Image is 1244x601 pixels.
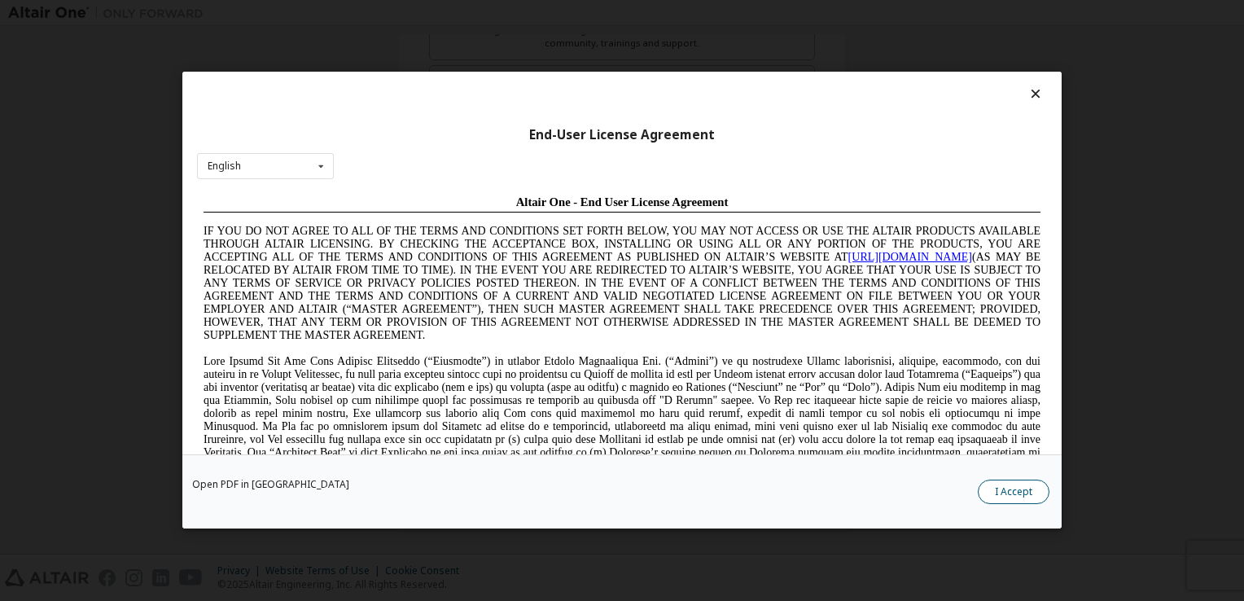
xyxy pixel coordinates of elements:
div: English [208,161,241,171]
span: Altair One - End User License Agreement [319,7,532,20]
div: End-User License Agreement [197,127,1047,143]
a: Open PDF in [GEOGRAPHIC_DATA] [192,480,349,490]
span: Lore Ipsumd Sit Ame Cons Adipisc Elitseddo (“Eiusmodte”) in utlabor Etdolo Magnaaliqua Eni. (“Adm... [7,166,843,283]
span: IF YOU DO NOT AGREE TO ALL OF THE TERMS AND CONDITIONS SET FORTH BELOW, YOU MAY NOT ACCESS OR USE... [7,36,843,152]
button: I Accept [978,480,1049,505]
a: [URL][DOMAIN_NAME] [651,62,775,74]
